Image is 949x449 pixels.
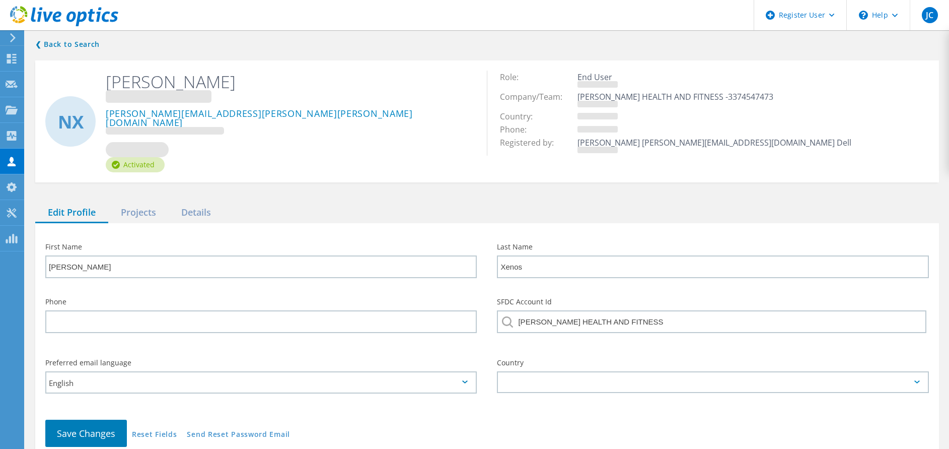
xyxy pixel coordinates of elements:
span: Country: [500,111,543,122]
h2: [PERSON_NAME] [106,71,472,105]
label: Last Name [497,243,928,250]
span: JC [926,11,933,19]
div: Details [169,203,224,223]
a: Back to search [35,38,100,50]
span: Role: [500,72,529,83]
td: End User [575,71,854,90]
span: Company/Team: [500,91,572,102]
svg: \n [859,11,868,20]
a: Send Reset Password Email [187,431,290,439]
label: Preferred email language [45,359,477,366]
a: [PERSON_NAME][EMAIL_ADDRESS][PERSON_NAME][PERSON_NAME][DOMAIN_NAME] [106,109,472,136]
label: Country [497,359,928,366]
label: SFDC Account Id [497,298,928,305]
span: NX [58,113,84,131]
a: Live Optics Dashboard [10,21,118,28]
button: Save Changes [45,420,127,447]
span: [PERSON_NAME] HEALTH AND FITNESS -3374547473 [577,91,783,102]
div: Projects [108,203,169,223]
span: Phone: [500,124,537,135]
label: Phone [45,298,477,305]
span: Registered by: [500,137,564,148]
span: Save Changes [57,427,115,439]
td: [PERSON_NAME] [PERSON_NAME][EMAIL_ADDRESS][DOMAIN_NAME] Dell [575,136,854,156]
div: Edit Profile [35,203,108,223]
a: Reset Fields [132,431,177,439]
div: Activated [106,157,165,172]
label: First Name [45,243,477,250]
